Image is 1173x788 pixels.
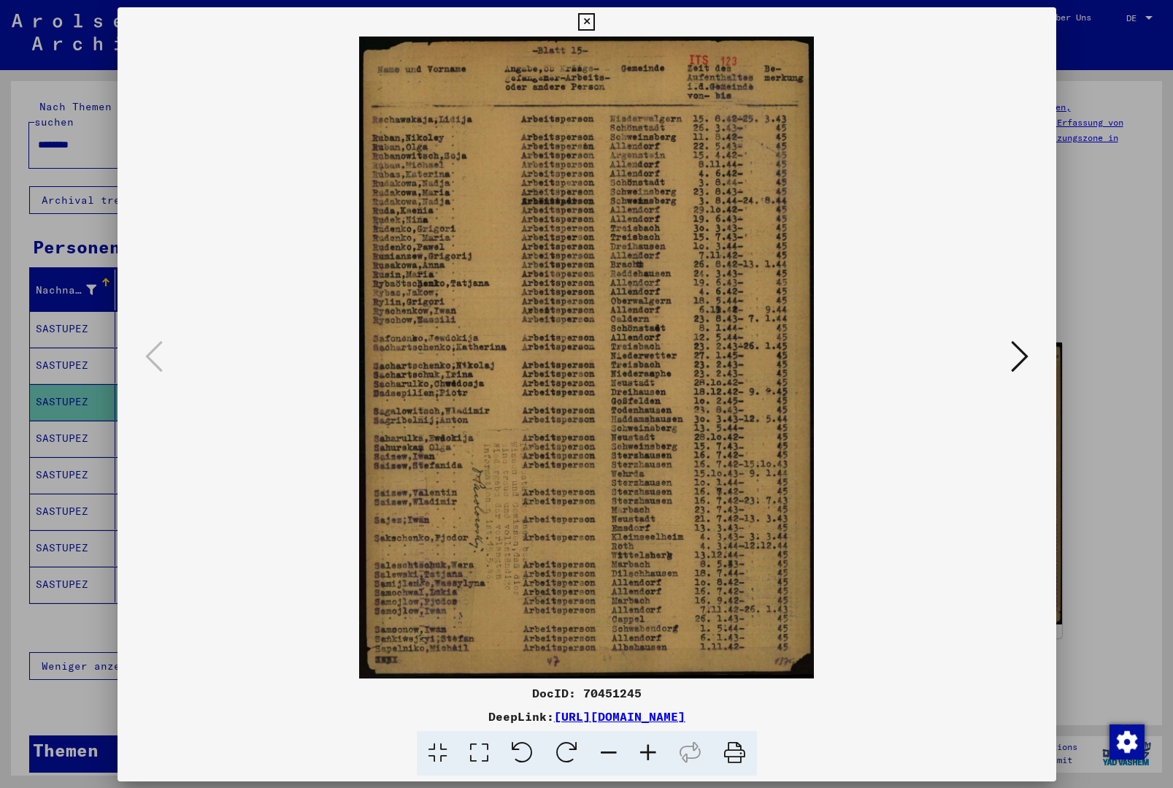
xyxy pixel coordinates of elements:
div: DocID: 70451245 [118,684,1056,702]
a: [URL][DOMAIN_NAME] [554,709,685,724]
img: 001.jpg [167,37,1007,678]
div: Zustimmung ändern [1109,724,1144,759]
img: Zustimmung ändern [1109,724,1145,760]
div: DeepLink: [118,708,1056,725]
